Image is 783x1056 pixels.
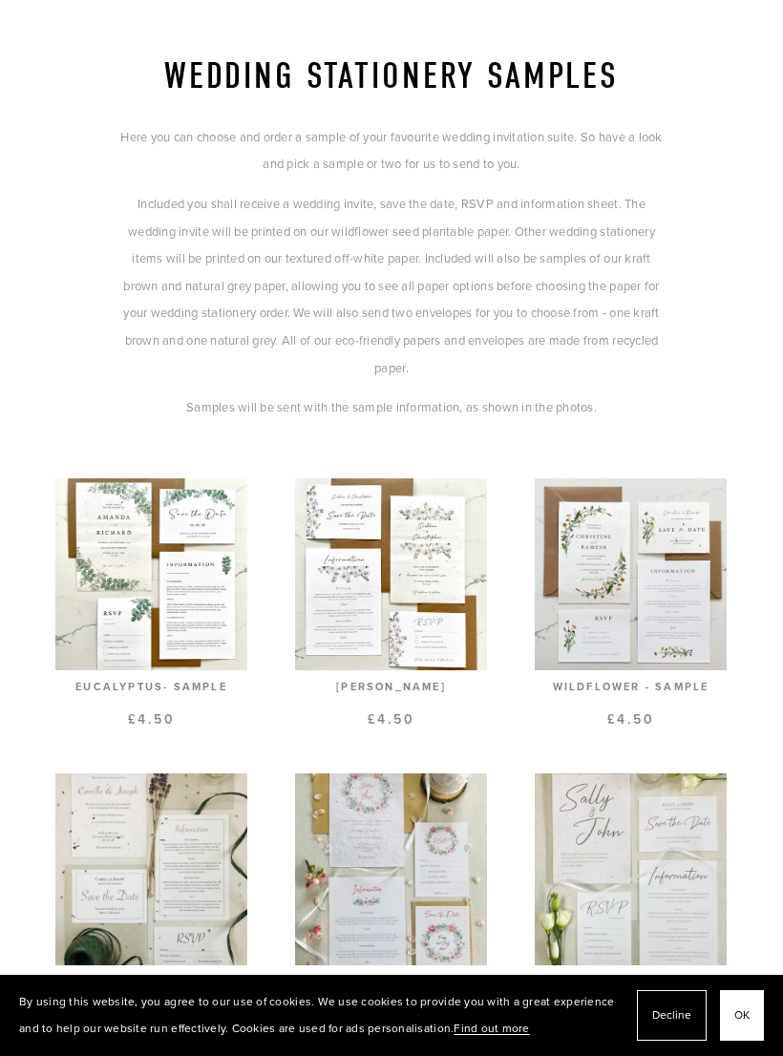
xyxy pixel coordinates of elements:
a: Find out more [454,1020,529,1036]
p: By using this website, you agree to our use of cookies. We use cookies to provide you with a grea... [19,988,618,1043]
div: £4.50 [295,713,487,726]
p: Here you can choose and order a sample of your favourite wedding invitation suite. So have a look... [115,123,669,178]
div: £4.50 [535,713,727,726]
button: OK [720,990,764,1041]
h1: Wedding Stationery Samples [115,55,669,99]
span: Decline [652,1002,691,1029]
div: £4.50 [55,713,247,726]
p: Included you shall receive a wedding invite, save the date, RSVP and information sheet. The weddi... [115,190,669,381]
span: OK [734,1002,750,1029]
p: Samples will be sent with the sample information, as shown in the photos. [115,393,669,421]
button: Decline [637,990,707,1041]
